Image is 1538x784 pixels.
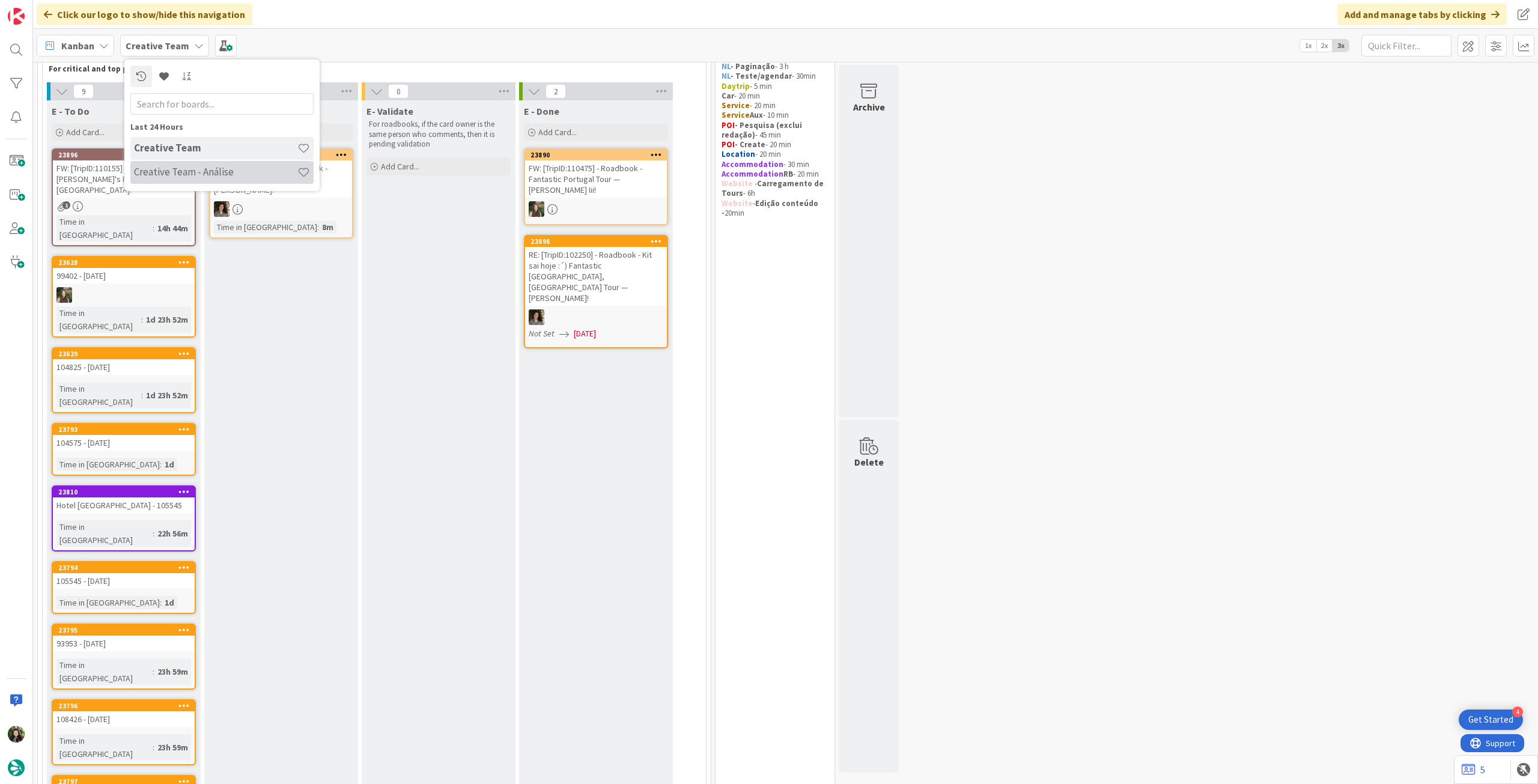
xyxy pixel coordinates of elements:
[53,150,195,160] div: 23896
[53,636,195,651] div: 93953 - [DATE]
[53,160,195,198] div: FW: [TripID:110155] - Roadbook - [PERSON_NAME]'s Fantastic Trip to [GEOGRAPHIC_DATA]!
[722,169,828,179] p: - 20 min
[529,201,544,217] img: IG
[546,84,566,99] span: 2
[525,309,667,325] div: MS
[56,520,153,547] div: Time in [GEOGRAPHIC_DATA]
[56,215,153,242] div: Time in [GEOGRAPHIC_DATA]
[1459,710,1523,730] div: Open Get Started checklist, remaining modules: 4
[141,313,143,326] span: :
[381,161,419,172] span: Add Card...
[722,199,828,219] p: - 20min
[52,624,196,690] a: 2379593953 - [DATE]Time in [GEOGRAPHIC_DATA]:23h 59m
[722,61,731,71] strong: NL
[1361,35,1451,56] input: Quick Filter...
[53,562,195,573] div: 23794
[134,142,297,154] h4: Creative Team
[52,347,196,413] a: 23629104825 - [DATE]Time in [GEOGRAPHIC_DATA]:1d 23h 52m
[722,120,804,140] strong: - Pesquisa (exclui redação)
[130,93,314,115] input: Search for boards...
[525,236,667,306] div: 23898RE: [TripID:102250] - Roadbook - Kit sai hoje :´) Fantastic [GEOGRAPHIC_DATA], [GEOGRAPHIC_D...
[160,596,162,609] span: :
[722,178,753,189] strong: Website
[525,236,667,247] div: 23898
[722,169,783,179] strong: Accommodation
[58,258,195,267] div: 23628
[56,306,141,333] div: Time in [GEOGRAPHIC_DATA]
[722,82,828,91] p: - 5 min
[530,151,667,159] div: 23890
[154,665,191,678] div: 23h 59m
[722,91,828,101] p: - 20 min
[524,148,668,225] a: 23890FW: [TripID:110475] - Roadbook - Fantastic Portugal Tour — [PERSON_NAME] Iii!IG
[56,596,160,609] div: Time in [GEOGRAPHIC_DATA]
[56,382,141,409] div: Time in [GEOGRAPHIC_DATA]
[143,389,191,402] div: 1d 23h 52m
[319,220,336,234] div: 8m
[153,665,154,678] span: :
[53,150,195,198] div: 23896FW: [TripID:110155] - Roadbook - [PERSON_NAME]'s Fantastic Trip to [GEOGRAPHIC_DATA]!
[56,458,160,471] div: Time in [GEOGRAPHIC_DATA]
[61,38,94,53] span: Kanban
[52,485,196,552] a: 23810Hotel [GEOGRAPHIC_DATA] - 105545Time in [GEOGRAPHIC_DATA]:22h 56m
[1316,40,1333,52] span: 2x
[53,435,195,451] div: 104575 - [DATE]
[524,105,559,117] span: E - Done
[52,105,90,117] span: E - To Do
[525,201,667,217] div: IG
[52,561,196,614] a: 23794105545 - [DATE]Time in [GEOGRAPHIC_DATA]:1d
[52,148,196,246] a: 23896FW: [TripID:110155] - Roadbook - [PERSON_NAME]'s Fantastic Trip to [GEOGRAPHIC_DATA]!Time in...
[58,488,195,496] div: 23810
[735,139,765,150] strong: - Create
[8,759,25,776] img: avatar
[162,458,177,471] div: 1d
[1333,40,1349,52] span: 3x
[52,256,196,338] a: 2362899402 - [DATE]IGTime in [GEOGRAPHIC_DATA]:1d 23h 52m
[1300,40,1316,52] span: 1x
[58,350,195,358] div: 23629
[53,700,195,727] div: 23796108426 - [DATE]
[731,61,775,71] strong: - Paginação
[53,625,195,651] div: 2379593953 - [DATE]
[783,169,793,179] strong: RB
[58,151,195,159] div: 23896
[56,734,153,761] div: Time in [GEOGRAPHIC_DATA]
[1462,762,1485,777] a: 5
[8,726,25,743] img: BC
[62,201,70,209] span: 1
[56,658,153,685] div: Time in [GEOGRAPHIC_DATA]
[58,425,195,434] div: 23793
[53,424,195,435] div: 23793
[525,160,667,198] div: FW: [TripID:110475] - Roadbook - Fantastic Portugal Tour — [PERSON_NAME] Iii!
[53,424,195,451] div: 23793104575 - [DATE]
[722,120,735,130] strong: POI
[731,71,792,81] strong: - Teste/agendar
[134,166,297,178] h4: Creative Team - Análise
[153,222,154,235] span: :
[210,201,352,217] div: MS
[854,455,884,469] div: Delete
[366,105,413,117] span: E- Validate
[53,487,195,497] div: 23810
[722,179,828,199] p: - - 6h
[1468,714,1513,726] div: Get Started
[722,121,828,141] p: - 45 min
[722,111,828,120] p: - 10 min
[574,327,596,340] span: [DATE]
[154,222,191,235] div: 14h 44m
[214,201,229,217] img: MS
[130,121,314,133] div: Last 24 Hours
[722,91,734,101] strong: Car
[66,127,105,138] span: Add Card...
[53,348,195,375] div: 23629104825 - [DATE]
[388,84,409,99] span: 0
[722,71,731,81] strong: NL
[53,573,195,589] div: 105545 - [DATE]
[49,64,305,74] strong: For critical and top priority items that require immediate handling.
[1337,4,1507,25] div: Add and manage tabs by clicking
[722,62,828,71] p: - 3 h
[529,309,544,325] img: MS
[722,178,825,198] strong: Carregamento de Tours
[8,8,25,25] img: Visit kanbanzone.com
[722,110,750,120] strong: Service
